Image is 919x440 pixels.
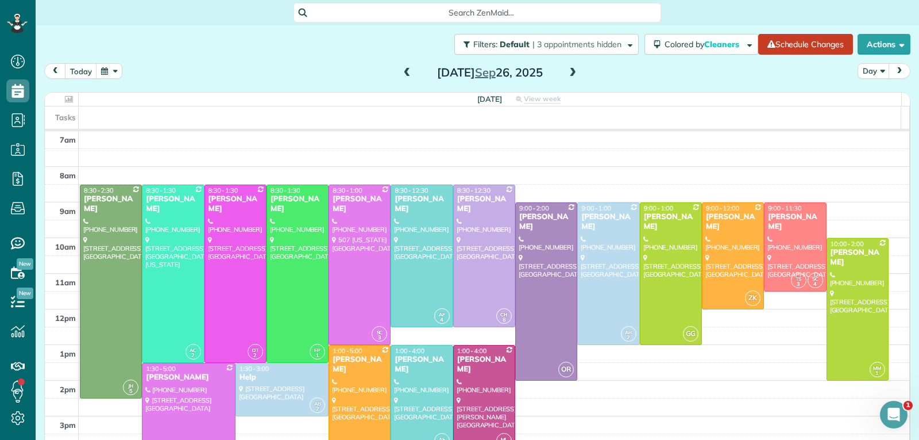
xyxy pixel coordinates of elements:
[457,347,487,355] span: 1:00 - 4:00
[477,94,502,104] span: [DATE]
[60,135,76,144] span: 7am
[17,288,33,299] span: New
[310,404,325,415] small: 2
[314,400,321,407] span: AB
[395,186,428,194] span: 8:30 - 12:30
[208,186,238,194] span: 8:30 - 1:30
[55,113,76,122] span: Tasks
[524,94,561,104] span: View week
[333,186,362,194] span: 8:30 - 1:00
[745,290,760,306] span: ZK
[767,212,823,232] div: [PERSON_NAME]
[581,212,636,232] div: [PERSON_NAME]
[858,34,910,55] button: Actions
[65,63,97,79] button: today
[758,34,853,55] a: Schedule Changes
[644,204,674,212] span: 9:00 - 1:00
[314,347,321,353] span: EP
[418,66,562,79] h2: [DATE] 26, 2025
[791,279,806,290] small: 3
[55,278,76,287] span: 11am
[239,373,325,382] div: Help
[704,39,741,49] span: Cleaners
[60,420,76,430] span: 3pm
[377,329,383,335] span: SC
[457,355,512,374] div: [PERSON_NAME]
[889,63,910,79] button: next
[270,194,325,214] div: [PERSON_NAME]
[903,401,913,410] span: 1
[271,186,300,194] span: 8:30 - 1:30
[768,204,801,212] span: 9:00 - 11:30
[621,332,636,343] small: 2
[475,65,496,79] span: Sep
[870,368,885,379] small: 1
[625,329,632,335] span: AB
[644,34,758,55] button: Colored byCleaners
[83,194,138,214] div: [PERSON_NAME]
[55,313,76,323] span: 12pm
[643,212,698,232] div: [PERSON_NAME]
[145,373,231,382] div: [PERSON_NAME]
[705,212,760,232] div: [PERSON_NAME]
[830,248,885,267] div: [PERSON_NAME]
[60,171,76,180] span: 8am
[808,279,823,290] small: 4
[831,240,864,248] span: 10:00 - 2:00
[858,63,890,79] button: Day
[457,194,512,214] div: [PERSON_NAME]
[558,362,574,377] span: OR
[394,355,449,374] div: [PERSON_NAME]
[394,194,449,214] div: [PERSON_NAME]
[332,355,387,374] div: [PERSON_NAME]
[310,350,325,361] small: 1
[248,350,262,361] small: 2
[497,315,511,326] small: 8
[190,347,196,353] span: AC
[146,365,176,373] span: 1:30 - 5:00
[812,276,818,282] span: SC
[60,349,76,358] span: 1pm
[519,204,549,212] span: 9:00 - 2:00
[44,63,66,79] button: prev
[706,204,739,212] span: 9:00 - 12:00
[60,385,76,394] span: 2pm
[84,186,114,194] span: 8:30 - 2:30
[439,311,445,317] span: AF
[873,365,881,371] span: MM
[145,194,200,214] div: [PERSON_NAME]
[880,401,908,428] iframe: Intercom live chat
[123,386,138,397] small: 5
[60,206,76,216] span: 9am
[454,34,639,55] button: Filters: Default | 3 appointments hidden
[519,212,574,232] div: [PERSON_NAME]
[240,365,269,373] span: 1:30 - 3:00
[473,39,497,49] span: Filters:
[532,39,621,49] span: | 3 appointments hidden
[208,194,263,214] div: [PERSON_NAME]
[146,186,176,194] span: 8:30 - 1:30
[500,39,530,49] span: Default
[252,347,258,353] span: DT
[333,347,362,355] span: 1:00 - 5:00
[17,258,33,270] span: New
[796,276,801,282] span: TS
[372,332,387,343] small: 3
[449,34,639,55] a: Filters: Default | 3 appointments hidden
[332,194,387,214] div: [PERSON_NAME]
[186,350,200,361] small: 2
[683,326,698,342] span: GG
[500,311,508,317] span: CH
[581,204,611,212] span: 9:00 - 1:00
[665,39,743,49] span: Colored by
[128,382,134,389] span: JH
[55,242,76,251] span: 10am
[457,186,491,194] span: 8:30 - 12:30
[435,315,449,326] small: 4
[395,347,424,355] span: 1:00 - 4:00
